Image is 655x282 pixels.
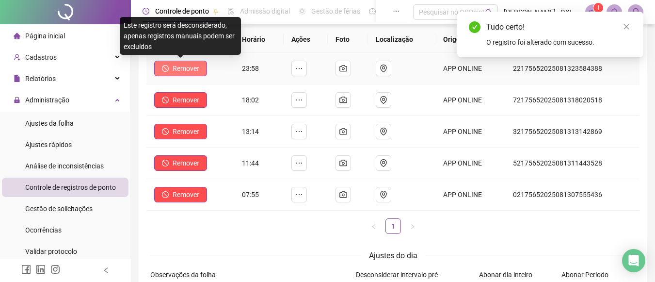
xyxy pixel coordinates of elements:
button: Remover [154,124,207,139]
span: camera [339,96,347,104]
span: environment [380,159,387,167]
span: camera [339,65,347,72]
span: user-add [14,54,20,61]
span: Validar protocolo [25,248,77,255]
span: ellipsis [295,65,303,72]
span: stop [162,191,169,198]
span: bell [610,8,619,17]
span: check-circle [469,21,480,33]
span: Gestão de férias [311,7,360,15]
span: ellipsis [393,8,399,15]
th: Foto [328,26,367,53]
td: APP ONLINE [435,53,505,84]
span: 13:14 [242,128,259,135]
span: dashboard [369,8,376,15]
span: stop [162,97,169,103]
span: Análise de inconsistências [25,162,104,170]
span: right [410,224,415,230]
td: APP ONLINE [435,148,505,179]
span: stop [162,160,169,166]
div: Tudo certo! [486,21,632,33]
span: environment [380,65,387,72]
td: 72175652025081318020518 [505,84,639,116]
img: 79161 [628,5,643,19]
span: lock [14,97,20,103]
td: 02175652025081307555436 [505,179,639,211]
th: Origem [435,26,505,53]
span: Remover [173,126,199,137]
span: environment [380,128,387,135]
span: environment [380,96,387,104]
span: left [103,267,110,274]
span: 11:44 [242,159,259,167]
button: Remover [154,61,207,76]
span: 07:55 [242,191,259,199]
span: [PERSON_NAME] - OXIGENIO CAMPANHA LTDA [504,7,579,17]
label: Observações da folha [150,269,222,280]
span: camera [339,191,347,199]
span: file-done [227,8,234,15]
li: Próxima página [405,218,420,234]
span: Remover [173,63,199,74]
span: linkedin [36,265,46,274]
span: Remover [173,189,199,200]
span: close [623,23,630,30]
span: Administração [25,96,69,104]
th: Ações [284,26,328,53]
span: file [14,75,20,82]
span: left [371,224,377,230]
span: Ajustes do dia [369,251,417,260]
td: 52175652025081311443528 [505,148,639,179]
span: Ajustes da folha [25,119,74,127]
span: notification [589,8,597,17]
span: instagram [50,265,60,274]
span: environment [380,191,387,199]
span: 23:58 [242,65,259,72]
button: Remover [154,155,207,171]
span: search [485,9,493,16]
span: ellipsis [295,128,303,135]
button: Remover [154,187,207,202]
td: APP ONLINE [435,84,505,116]
a: Close [621,21,632,32]
span: Controle de registros de ponto [25,183,116,191]
span: 1 [597,4,600,11]
span: Controle de ponto [155,7,209,15]
button: left [366,218,382,234]
td: APP ONLINE [435,116,505,148]
span: Remover [173,158,199,168]
span: 18:02 [242,96,259,104]
span: ellipsis [295,191,303,199]
div: Este registro será desconsiderado, apenas registros manuais podem ser excluídos [120,17,241,55]
span: facebook [21,265,31,274]
span: ellipsis [295,159,303,167]
label: Abonar dia inteiro [479,269,539,280]
span: Página inicial [25,32,65,40]
span: Ajustes rápidos [25,141,72,149]
span: Ocorrências [25,226,62,234]
span: Gestão de solicitações [25,205,93,213]
span: ellipsis [295,96,303,104]
sup: 1 [593,3,603,13]
th: Horário [234,26,284,53]
th: Localização [368,26,436,53]
a: 1 [386,219,400,233]
span: sun [299,8,305,15]
span: home [14,33,20,39]
li: Página anterior [366,218,382,234]
div: O registro foi alterado com sucesso. [486,37,632,48]
div: Open Intercom Messenger [622,249,645,272]
span: Cadastros [25,53,57,61]
span: pushpin [213,9,219,15]
span: camera [339,159,347,167]
span: Admissão digital [240,7,290,15]
span: Remover [173,95,199,105]
span: Relatórios [25,75,56,83]
td: APP ONLINE [435,179,505,211]
span: camera [339,128,347,135]
button: Remover [154,92,207,108]
li: 1 [385,218,401,234]
td: 32175652025081313142869 [505,116,639,148]
td: 22175652025081323584388 [505,53,639,84]
span: clock-circle [143,8,149,15]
